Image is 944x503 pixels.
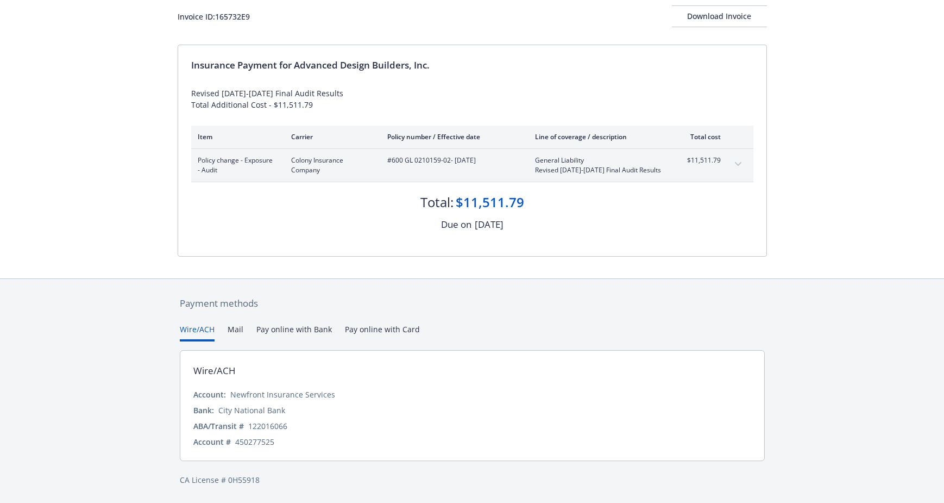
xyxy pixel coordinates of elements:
[680,156,721,165] span: $11,511.79
[291,156,370,175] span: Colony Insurance Company
[191,58,753,72] div: Insurance Payment for Advanced Design Builders, Inc.
[180,474,765,486] div: CA License # 0H55918
[193,420,244,432] div: ABA/Transit #
[672,6,767,27] div: Download Invoice
[420,193,454,212] div: Total:
[193,364,236,378] div: Wire/ACH
[180,296,765,311] div: Payment methods
[729,156,747,173] button: expand content
[191,149,753,182] div: Policy change - Exposure - AuditColony Insurance Company#600 GL 0210159-02- [DATE]General Liabili...
[535,132,663,141] div: Line of coverage / description
[256,324,332,341] button: Pay online with Bank
[193,436,231,448] div: Account #
[235,436,274,448] div: 450277525
[345,324,420,341] button: Pay online with Card
[228,324,243,341] button: Mail
[198,132,274,141] div: Item
[218,405,285,416] div: City National Bank
[198,156,274,175] span: Policy change - Exposure - Audit
[680,132,721,141] div: Total cost
[535,156,663,175] span: General LiabilityRevised [DATE]-[DATE] Final Audit Results
[193,405,214,416] div: Bank:
[475,218,504,232] div: [DATE]
[193,389,226,400] div: Account:
[535,156,663,165] span: General Liability
[180,324,215,341] button: Wire/ACH
[387,132,518,141] div: Policy number / Effective date
[535,165,663,175] span: Revised [DATE]-[DATE] Final Audit Results
[672,5,767,27] button: Download Invoice
[178,11,250,22] div: Invoice ID: 165732E9
[441,218,471,232] div: Due on
[230,389,335,400] div: Newfront Insurance Services
[291,132,370,141] div: Carrier
[387,156,518,165] span: #600 GL 0210159-02 - [DATE]
[191,88,753,110] div: Revised [DATE]-[DATE] Final Audit Results Total Additional Cost - $11,511.79
[248,420,287,432] div: 122016066
[456,193,524,212] div: $11,511.79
